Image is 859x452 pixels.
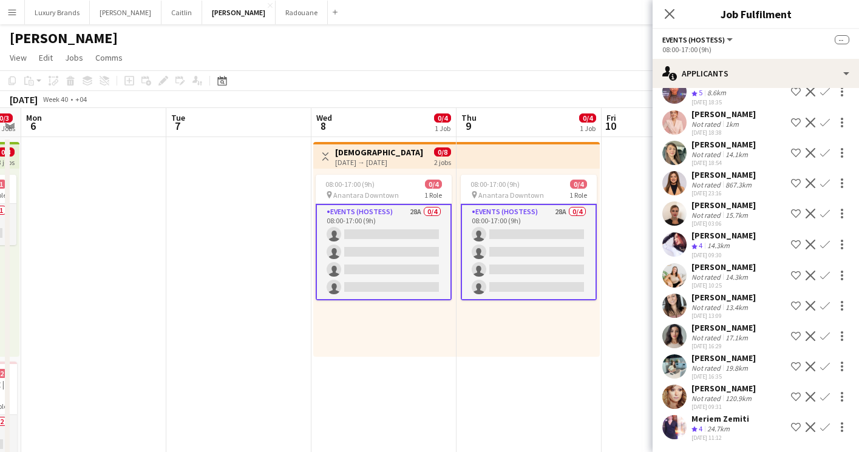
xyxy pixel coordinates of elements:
[424,191,442,200] span: 1 Role
[723,150,750,159] div: 14.1km
[653,6,859,22] h3: Job Fulfilment
[691,139,756,150] div: [PERSON_NAME]
[723,180,754,189] div: 867.3km
[34,50,58,66] a: Edit
[691,220,756,228] div: [DATE] 03:06
[691,261,756,272] div: [PERSON_NAME]
[325,180,375,189] span: 08:00-17:00 (9h)
[653,59,859,88] div: Applicants
[434,113,451,123] span: 0/4
[691,312,756,320] div: [DATE] 13:09
[691,403,756,411] div: [DATE] 09:31
[691,200,756,211] div: [PERSON_NAME]
[580,124,596,133] div: 1 Job
[662,35,735,44] button: Events (Hostess)
[434,147,451,157] span: 0/8
[570,180,587,189] span: 0/4
[691,150,723,159] div: Not rated
[691,129,756,137] div: [DATE] 18:38
[691,434,749,442] div: [DATE] 11:12
[723,363,750,373] div: 19.8km
[316,204,452,300] app-card-role: Events (Hostess)28A0/408:00-17:00 (9h)
[60,50,88,66] a: Jobs
[75,95,87,104] div: +04
[723,211,750,220] div: 15.7km
[478,191,544,200] span: Anantara Downtown
[723,333,750,342] div: 17.1km
[691,373,756,380] div: [DATE] 16:35
[699,241,702,250] span: 4
[460,119,477,133] span: 9
[691,159,756,167] div: [DATE] 18:54
[691,303,723,312] div: Not rated
[691,333,723,342] div: Not rated
[691,98,756,106] div: [DATE] 18:35
[662,45,849,54] div: 08:00-17:00 (9h)
[202,1,276,24] button: [PERSON_NAME]
[835,35,849,44] span: --
[90,1,161,24] button: [PERSON_NAME]
[10,29,118,47] h1: [PERSON_NAME]
[662,35,725,44] span: Events (Hostess)
[691,292,756,303] div: [PERSON_NAME]
[335,147,426,158] h3: [DEMOGRAPHIC_DATA] Hostesses | Conference | [GEOGRAPHIC_DATA] | [DATE]-[DATE]
[691,251,756,259] div: [DATE] 09:30
[425,180,442,189] span: 0/4
[65,52,83,63] span: Jobs
[691,322,756,333] div: [PERSON_NAME]
[316,175,452,300] app-job-card: 08:00-17:00 (9h)0/4 Anantara Downtown1 RoleEvents (Hostess)28A0/408:00-17:00 (9h)
[691,211,723,220] div: Not rated
[691,383,756,394] div: [PERSON_NAME]
[691,109,756,120] div: [PERSON_NAME]
[333,191,399,200] span: Anantara Downtown
[691,169,756,180] div: [PERSON_NAME]
[169,119,185,133] span: 7
[723,272,750,282] div: 14.3km
[579,113,596,123] span: 0/4
[723,394,754,403] div: 120.9km
[691,282,756,289] div: [DATE] 10:25
[95,52,123,63] span: Comms
[39,52,53,63] span: Edit
[314,119,332,133] span: 8
[435,124,450,133] div: 1 Job
[40,95,70,104] span: Week 40
[26,112,42,123] span: Mon
[470,180,520,189] span: 08:00-17:00 (9h)
[691,413,749,424] div: Meriem Zemiti
[606,112,616,123] span: Fri
[699,424,702,433] span: 4
[316,112,332,123] span: Wed
[161,1,202,24] button: Caitlin
[691,120,723,129] div: Not rated
[335,158,426,167] div: [DATE] → [DATE]
[461,204,597,300] app-card-role: Events (Hostess)28A0/408:00-17:00 (9h)
[691,352,756,363] div: [PERSON_NAME]
[691,394,723,403] div: Not rated
[24,119,42,133] span: 6
[10,52,27,63] span: View
[171,112,185,123] span: Tue
[90,50,127,66] a: Comms
[723,120,741,129] div: 1km
[461,112,477,123] span: Thu
[699,88,702,97] span: 5
[723,303,750,312] div: 13.4km
[5,50,32,66] a: View
[691,189,756,197] div: [DATE] 23:16
[691,363,723,373] div: Not rated
[434,157,451,167] div: 2 jobs
[691,230,756,241] div: [PERSON_NAME]
[10,93,38,106] div: [DATE]
[276,1,328,24] button: Radouane
[461,175,597,300] app-job-card: 08:00-17:00 (9h)0/4 Anantara Downtown1 RoleEvents (Hostess)28A0/408:00-17:00 (9h)
[705,424,732,434] div: 24.7km
[25,1,90,24] button: Luxury Brands
[569,191,587,200] span: 1 Role
[605,119,616,133] span: 10
[691,342,756,350] div: [DATE] 16:29
[705,241,732,251] div: 14.3km
[691,272,723,282] div: Not rated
